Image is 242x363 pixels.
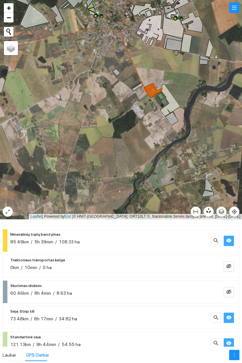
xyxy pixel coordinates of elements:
[43,265,52,270] span: 0 ha
[57,291,72,296] span: 8.63 ha
[229,352,239,358] span: more
[224,261,234,272] button: eye-invisible
[229,207,239,217] button: aim
[211,338,221,349] button: search
[36,342,56,347] span: 9h 44min
[31,316,32,321] span: /
[211,236,221,246] button: search
[10,316,29,321] span: 73.48km
[3,207,13,217] button: expand-alt
[34,291,51,296] span: 8h 4min
[33,342,34,347] span: /
[213,238,219,244] span: search
[226,264,231,270] span: eye-invisible
[229,350,239,360] button: more
[59,239,80,244] span: 108.33 ha
[224,236,234,246] button: eye
[53,291,55,296] span: /
[34,239,53,244] span: 5h 39min
[65,214,71,219] a: Esri
[10,308,34,315] span: Sėja. Strip till
[26,351,49,359] div: GPS Darbai
[10,265,19,270] span: 0km
[59,316,77,321] span: 34.82 ha
[62,342,81,347] span: 54.55 ha
[226,238,231,244] span: eye
[213,315,219,321] span: search
[7,13,11,21] span: −
[29,214,242,219] div: | Powered by © HNIT-[GEOGRAPHIC_DATA]; ORT10LT ©, Nacionalinė žemės tarnyba prie AM, [DATE]-[DATE]
[55,316,57,321] span: /
[229,209,239,214] span: aim
[72,214,73,219] span: |
[31,239,32,244] span: /
[10,239,29,244] span: 85.49km
[229,3,239,13] button: menu
[21,265,22,270] span: /
[31,291,32,296] span: /
[213,341,219,347] span: search
[4,13,13,22] a: Zoom out
[3,209,13,214] span: expand-alt
[226,341,231,347] span: eye
[226,289,231,295] span: eye-invisible
[4,3,13,13] a: Zoom in
[58,342,60,347] span: /
[226,315,231,321] span: eye
[31,214,42,219] a: Leaflet
[191,207,201,217] button: column-width
[10,256,65,264] span: Traktoriaus transportas kelyje
[191,209,201,214] span: column-width
[55,239,57,244] span: /
[24,265,37,270] span: 10min
[211,313,221,323] button: search
[10,342,31,347] span: 121.13km
[224,313,234,323] button: eye
[10,231,60,238] span: Mineralinių trąšų barstymas
[34,316,53,321] span: 8h 17min
[10,333,41,341] span: Standartinė sėja
[7,4,11,12] span: +
[4,27,13,37] button: Initiate a new search
[4,41,18,55] a: Layers
[224,287,234,297] button: eye-invisible
[39,265,41,270] span: /
[10,282,42,290] span: Skutimas diskinis
[10,291,29,296] span: 60.46km
[3,351,16,359] div: Laukai
[224,338,234,349] button: eye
